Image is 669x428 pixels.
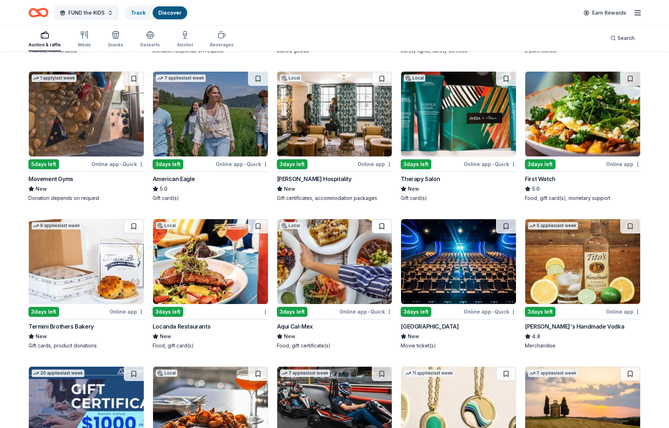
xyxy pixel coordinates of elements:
span: 5.0 [532,185,539,193]
div: Online app Quick [216,160,268,169]
div: Online app Quick [464,160,516,169]
div: Online app [358,160,392,169]
div: Online app Quick [91,160,144,169]
div: Merchandise [525,342,641,349]
div: Aqui Cal-Mex [277,322,313,331]
div: 7 applies last week [528,370,578,377]
span: Search [617,34,635,42]
div: Meals [78,42,91,48]
div: 3 days left [28,307,59,317]
span: New [408,185,419,193]
div: Snacks [108,42,123,48]
button: Beverages [210,28,233,51]
div: Local [280,222,301,229]
span: New [160,332,171,341]
a: Image for Termini Brothers Bakery9 applieslast week3days leftOnline appTermini Brothers BakeryNew... [28,219,144,349]
a: Image for Tito's Handmade Vodka5 applieslast week3days leftOnline app[PERSON_NAME]'s Handmade Vod... [525,219,641,349]
div: 3 days left [153,307,183,317]
span: 5.0 [160,185,167,193]
a: Earn Rewards [579,6,631,19]
span: New [36,185,47,193]
div: [PERSON_NAME] Hospitality [277,175,352,183]
div: Gift certificates, accommodation packages [277,195,393,202]
span: New [284,185,295,193]
a: Track [131,10,146,16]
button: Desserts [140,28,160,51]
button: Meals [78,28,91,51]
div: Movement Gyms [28,175,73,183]
a: Image for Aqui Cal-MexLocal3days leftOnline app•QuickAqui Cal-MexNewFood, gift certificate(s) [277,219,393,349]
div: Local [280,74,301,82]
div: Online app Quick [464,307,516,316]
div: Desserts [140,42,160,48]
a: Image for Therapy SalonLocal3days leftOnline app•QuickTherapy SalonNewGift card(s) [401,71,516,202]
div: 3 days left [153,159,183,169]
img: Image for Termini Brothers Bakery [29,219,144,304]
div: 20 applies last week [32,370,84,377]
button: FUND the KIDS [54,6,119,20]
span: • [120,161,121,167]
button: Alcohol [177,28,193,51]
div: Gift cards, product donations [28,342,144,349]
div: Food, gift card(s), monetary support [525,195,641,202]
div: Online app [606,160,641,169]
div: 3 days left [525,307,555,317]
div: Gift card(s) [401,195,516,202]
a: Home [28,4,48,21]
div: Local [156,370,177,377]
button: TrackDiscover [125,6,188,20]
div: 3 days left [277,159,307,169]
div: 11 applies last week [404,370,454,377]
button: Auction & raffle [28,28,61,51]
div: First Watch [525,175,555,183]
div: Movie ticket(s) [401,342,516,349]
div: 5 applies last week [528,222,578,230]
div: 7 applies last week [156,74,206,82]
div: Auction & raffle [28,42,61,48]
div: Food, gift certificate(s) [277,342,393,349]
span: • [492,161,494,167]
div: Alcohol [177,42,193,48]
img: Image for First Watch [525,72,640,156]
div: 3 days left [401,159,431,169]
img: Image for Locanda Restaurants [153,219,268,304]
a: Image for Oliver HospitalityLocal3days leftOnline app[PERSON_NAME] HospitalityNewGift certificate... [277,71,393,202]
img: Image for Tito's Handmade Vodka [525,219,640,304]
img: Image for Cinépolis [401,219,516,304]
div: 3 days left [401,307,431,317]
div: Online app [110,307,144,316]
img: Image for Therapy Salon [401,72,516,156]
img: Image for Oliver Hospitality [277,72,392,156]
span: • [368,309,369,315]
div: 3 days left [525,159,555,169]
a: Image for Cinépolis3days leftOnline app•Quick[GEOGRAPHIC_DATA]NewMovie ticket(s) [401,219,516,349]
a: Image for Movement Gyms1 applylast week5days leftOnline app•QuickMovement GymsNewDonation depends... [28,71,144,202]
a: Discover [158,10,181,16]
div: Therapy Salon [401,175,440,183]
span: New [408,332,419,341]
img: Image for American Eagle [153,72,268,156]
a: Image for Locanda RestaurantsLocal3days leftLocanda RestaurantsNewFood, gift card(s) [153,219,268,349]
div: Beverages [210,42,233,48]
div: Termini Brothers Bakery [28,322,94,331]
div: Local [156,222,177,229]
img: Image for Aqui Cal-Mex [277,219,392,304]
span: 4.8 [532,332,540,341]
div: Food, gift card(s) [153,342,268,349]
span: FUND the KIDS [68,9,105,17]
img: Image for Movement Gyms [29,72,144,156]
a: Image for First Watch3days leftOnline appFirst Watch5.0Food, gift card(s), monetary support [525,71,641,202]
div: Local [404,74,425,82]
div: Online app Quick [339,307,392,316]
div: [PERSON_NAME]'s Handmade Vodka [525,322,624,331]
span: New [284,332,295,341]
span: • [492,309,494,315]
button: Snacks [108,28,123,51]
div: 3 days left [277,307,307,317]
div: Gift card(s) [153,195,268,202]
div: Locanda Restaurants [153,322,210,331]
span: • [244,161,246,167]
div: Donation depends on request [28,195,144,202]
div: 1 apply last week [32,74,77,82]
div: 9 applies last week [32,222,81,230]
